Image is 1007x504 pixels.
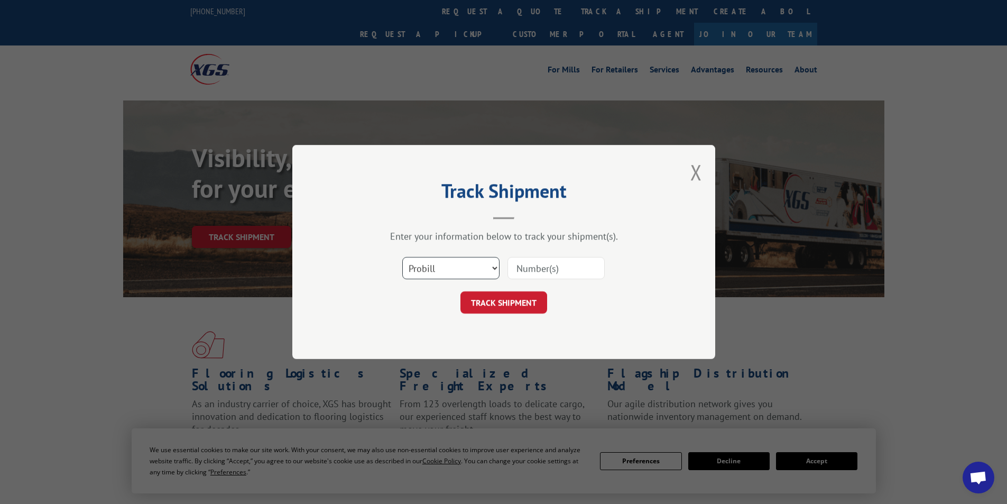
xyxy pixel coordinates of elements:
input: Number(s) [507,257,605,279]
button: Close modal [690,158,702,186]
div: Open chat [963,462,994,493]
h2: Track Shipment [345,184,662,204]
div: Enter your information below to track your shipment(s). [345,230,662,242]
button: TRACK SHIPMENT [460,291,547,314]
